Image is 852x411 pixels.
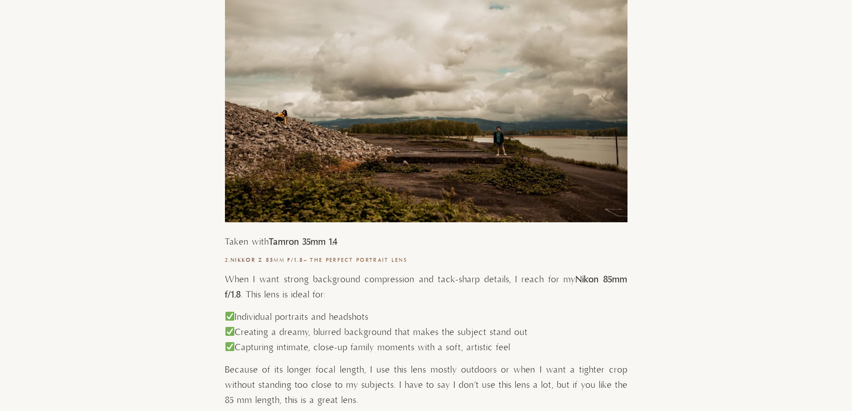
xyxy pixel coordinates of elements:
strong: Tamron 35mm 1.4 [269,237,338,248]
p: When I want strong background compression and tack-sharp details, I reach for my . This lens is i... [225,272,627,303]
p: Taken with [225,235,627,250]
strong: Nikon 85mm f/1.8 [225,274,627,301]
a: Nikkor Z 85mm f/1.8 [231,257,304,263]
p: Because of its longer focal length, I use this lens mostly outdoors or when I want a tighter crop... [225,363,627,408]
img: ✅ [225,312,234,321]
p: Individual portraits and headshots Creating a dreamy, blurred background that makes the subject s... [225,310,627,356]
img: ✅ [225,327,234,336]
img: ✅ [225,342,234,351]
strong: 2. – The Perfect Portrait Lens [225,257,407,263]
